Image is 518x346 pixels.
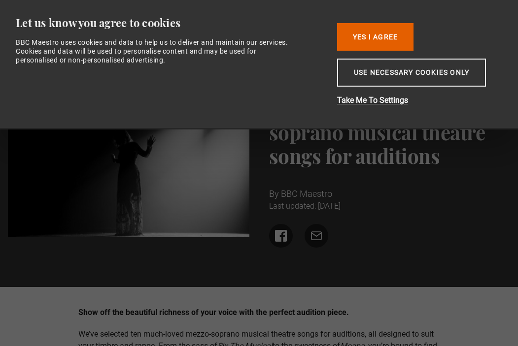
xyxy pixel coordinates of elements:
[16,38,291,65] div: BBC Maestro uses cookies and data to help us to deliver and maintain our services. Cookies and da...
[337,23,414,51] button: Yes I Agree
[78,308,349,317] strong: Show off the beautiful richness of your voice with the perfect audition piece.
[269,201,341,211] time: Last updated: [DATE]
[281,189,332,199] span: BBC Maestro
[337,94,495,106] button: Take Me To Settings
[16,16,322,30] div: Let us know you agree to cookies
[269,189,279,199] span: By
[269,96,511,167] h1: 10 showstopping mezzo soprano musical theatre songs for auditions
[337,59,486,87] button: Use necessary cookies only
